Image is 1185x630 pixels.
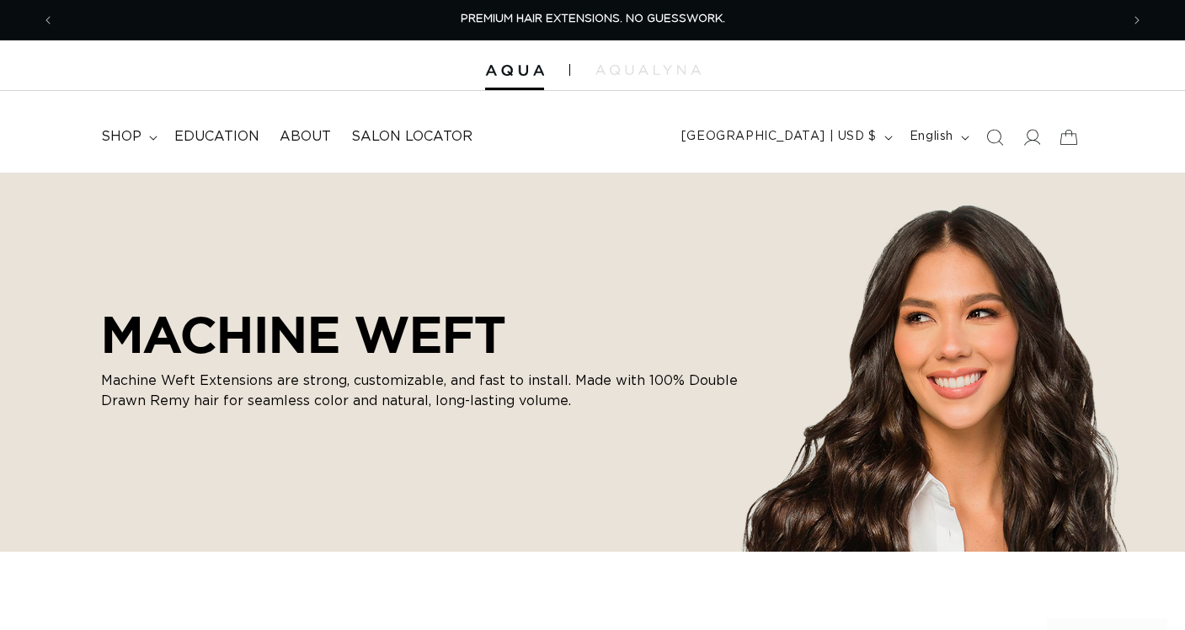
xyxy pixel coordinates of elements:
[101,128,141,146] span: shop
[910,128,953,146] span: English
[280,128,331,146] span: About
[976,119,1013,156] summary: Search
[1118,4,1156,36] button: Next announcement
[485,65,544,77] img: Aqua Hair Extensions
[91,118,164,156] summary: shop
[101,305,741,364] h2: MACHINE WEFT
[671,121,899,153] button: [GEOGRAPHIC_DATA] | USD $
[174,128,259,146] span: Education
[899,121,976,153] button: English
[351,128,472,146] span: Salon Locator
[461,13,725,24] span: PREMIUM HAIR EXTENSIONS. NO GUESSWORK.
[101,371,741,411] p: Machine Weft Extensions are strong, customizable, and fast to install. Made with 100% Double Draw...
[29,4,67,36] button: Previous announcement
[341,118,483,156] a: Salon Locator
[681,128,877,146] span: [GEOGRAPHIC_DATA] | USD $
[270,118,341,156] a: About
[595,65,701,75] img: aqualyna.com
[164,118,270,156] a: Education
